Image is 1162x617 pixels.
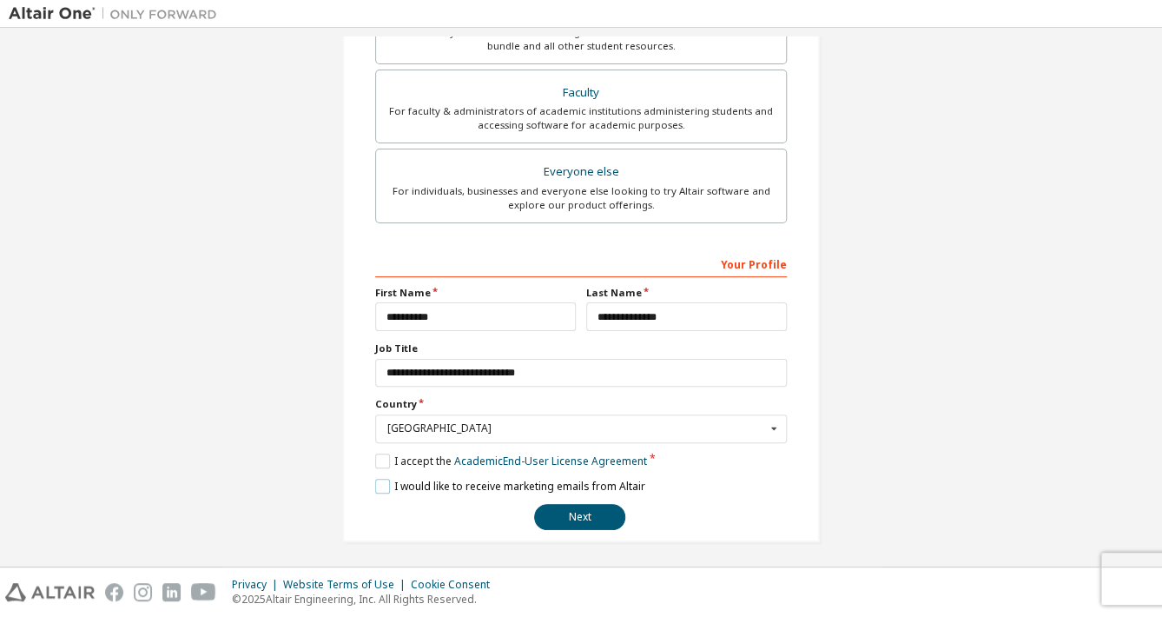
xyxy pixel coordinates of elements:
[386,25,776,53] div: For currently enrolled students looking to access the free Altair Student Edition bundle and all ...
[386,160,776,184] div: Everyone else
[411,578,500,592] div: Cookie Consent
[9,5,226,23] img: Altair One
[387,423,765,434] div: [GEOGRAPHIC_DATA]
[375,249,787,277] div: Your Profile
[375,479,645,494] label: I would like to receive marketing emails from Altair
[5,583,95,601] img: altair_logo.svg
[105,583,123,601] img: facebook.svg
[375,397,787,411] label: Country
[191,583,216,601] img: youtube.svg
[534,504,625,530] button: Next
[386,104,776,132] div: For faculty & administrators of academic institutions administering students and accessing softwa...
[232,592,500,607] p: © 2025 Altair Engineering, Inc. All Rights Reserved.
[586,286,787,300] label: Last Name
[454,454,647,468] a: Academic End-User License Agreement
[386,184,776,212] div: For individuals, businesses and everyone else looking to try Altair software and explore our prod...
[375,342,787,355] label: Job Title
[162,583,181,601] img: linkedin.svg
[134,583,152,601] img: instagram.svg
[386,81,776,105] div: Faculty
[232,578,283,592] div: Privacy
[283,578,411,592] div: Website Terms of Use
[375,286,576,300] label: First Name
[375,454,647,468] label: I accept the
